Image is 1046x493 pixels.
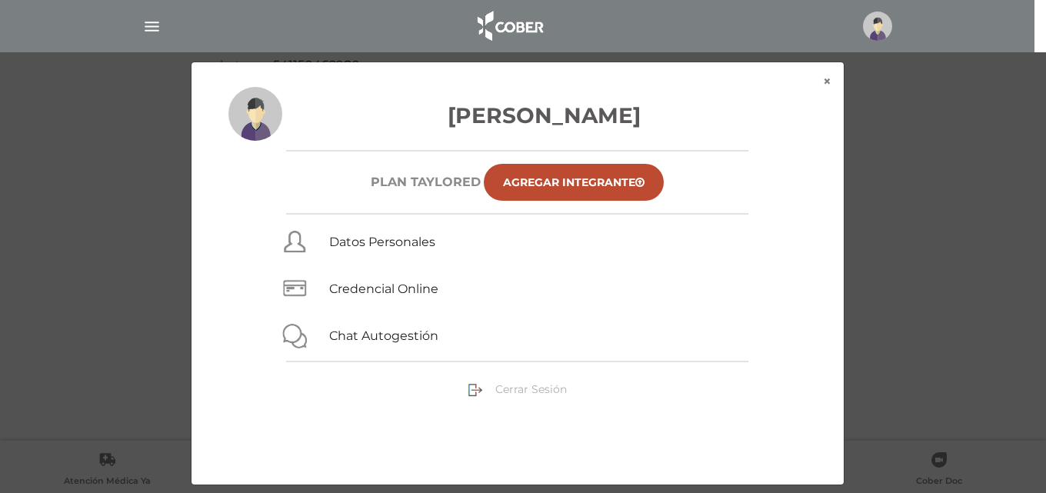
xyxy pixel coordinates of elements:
[468,382,483,398] img: sign-out.png
[371,175,481,189] h6: Plan TAYLORED
[228,99,807,132] h3: [PERSON_NAME]
[863,12,892,41] img: profile-placeholder.svg
[329,235,435,249] a: Datos Personales
[811,62,844,101] button: ×
[228,87,282,141] img: profile-placeholder.svg
[484,164,664,201] a: Agregar Integrante
[142,17,162,36] img: Cober_menu-lines-white.svg
[329,281,438,296] a: Credencial Online
[469,8,550,45] img: logo_cober_home-white.png
[468,381,567,395] a: Cerrar Sesión
[329,328,438,343] a: Chat Autogestión
[495,382,567,396] span: Cerrar Sesión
